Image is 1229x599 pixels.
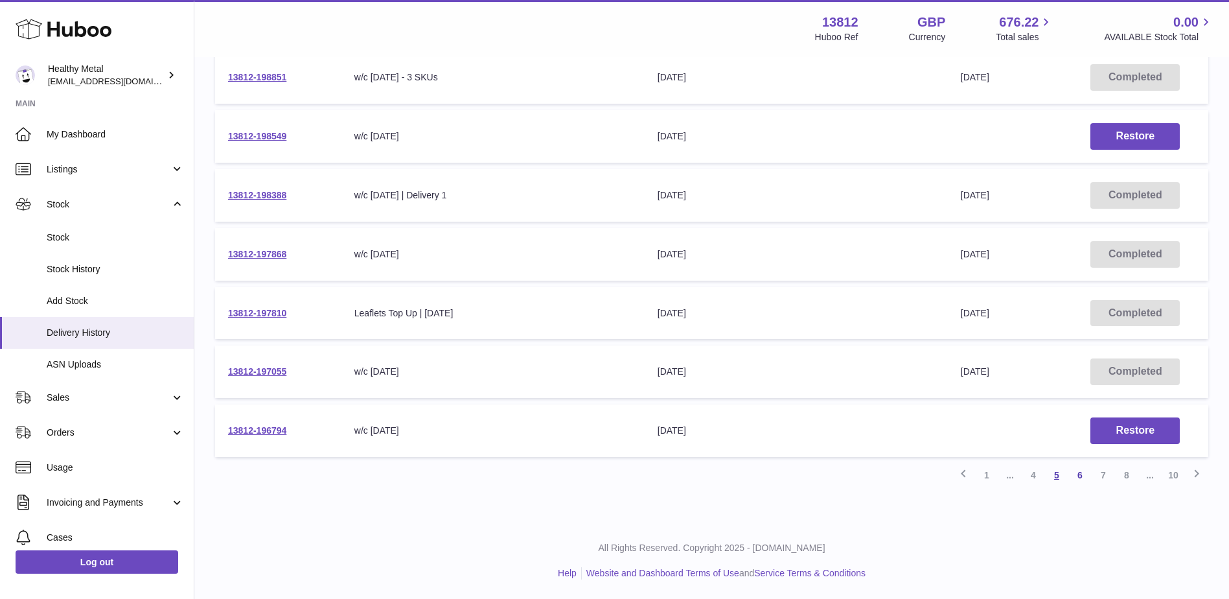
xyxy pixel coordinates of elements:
[658,307,935,320] div: [DATE]
[998,464,1022,487] span: ...
[917,14,945,31] strong: GBP
[354,71,632,84] div: w/c [DATE] - 3 SKUs
[558,568,577,578] a: Help
[47,327,184,339] span: Delivery History
[815,31,858,43] div: Huboo Ref
[961,366,989,377] span: [DATE]
[1090,417,1180,444] button: Restore
[961,308,989,318] span: [DATE]
[658,189,935,202] div: [DATE]
[16,550,178,574] a: Log out
[47,358,184,371] span: ASN Uploads
[47,497,170,509] span: Invoicing and Payments
[999,14,1039,31] span: 676.22
[961,72,989,82] span: [DATE]
[16,65,35,85] img: internalAdmin-13812@internal.huboo.com
[47,231,184,244] span: Stock
[47,532,184,544] span: Cases
[228,72,286,82] a: 13812-198851
[228,131,286,141] a: 13812-198549
[354,366,632,378] div: w/c [DATE]
[582,567,866,580] li: and
[909,31,946,43] div: Currency
[996,31,1053,43] span: Total sales
[658,248,935,261] div: [DATE]
[996,14,1053,43] a: 676.22 Total sales
[658,71,935,84] div: [DATE]
[1104,31,1213,43] span: AVAILABLE Stock Total
[822,14,858,31] strong: 13812
[228,190,286,200] a: 13812-198388
[354,425,632,437] div: w/c [DATE]
[205,542,1219,554] p: All Rights Reserved. Copyright 2025 - [DOMAIN_NAME]
[48,76,190,86] span: [EMAIL_ADDRESS][DOMAIN_NAME]
[1104,14,1213,43] a: 0.00 AVAILABLE Stock Total
[1138,464,1162,487] span: ...
[47,128,184,141] span: My Dashboard
[354,189,632,202] div: w/c [DATE] | Delivery 1
[354,307,632,320] div: Leaflets Top Up | [DATE]
[47,295,184,307] span: Add Stock
[961,249,989,259] span: [DATE]
[354,248,632,261] div: w/c [DATE]
[658,425,935,437] div: [DATE]
[1173,14,1199,31] span: 0.00
[47,427,170,439] span: Orders
[228,249,286,259] a: 13812-197868
[1022,464,1045,487] a: 4
[47,392,170,404] span: Sales
[354,130,632,143] div: w/c [DATE]
[47,163,170,176] span: Listings
[586,568,739,578] a: Website and Dashboard Terms of Use
[1090,123,1180,150] button: Restore
[47,198,170,211] span: Stock
[1162,464,1185,487] a: 10
[1068,464,1092,487] a: 6
[1092,464,1115,487] a: 7
[1045,464,1068,487] a: 5
[228,308,286,318] a: 13812-197810
[754,568,866,578] a: Service Terms & Conditions
[48,63,165,88] div: Healthy Metal
[47,263,184,276] span: Stock History
[658,366,935,378] div: [DATE]
[228,425,286,436] a: 13812-196794
[961,190,989,200] span: [DATE]
[228,366,286,377] a: 13812-197055
[975,464,998,487] a: 1
[47,462,184,474] span: Usage
[658,130,935,143] div: [DATE]
[1115,464,1138,487] a: 8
